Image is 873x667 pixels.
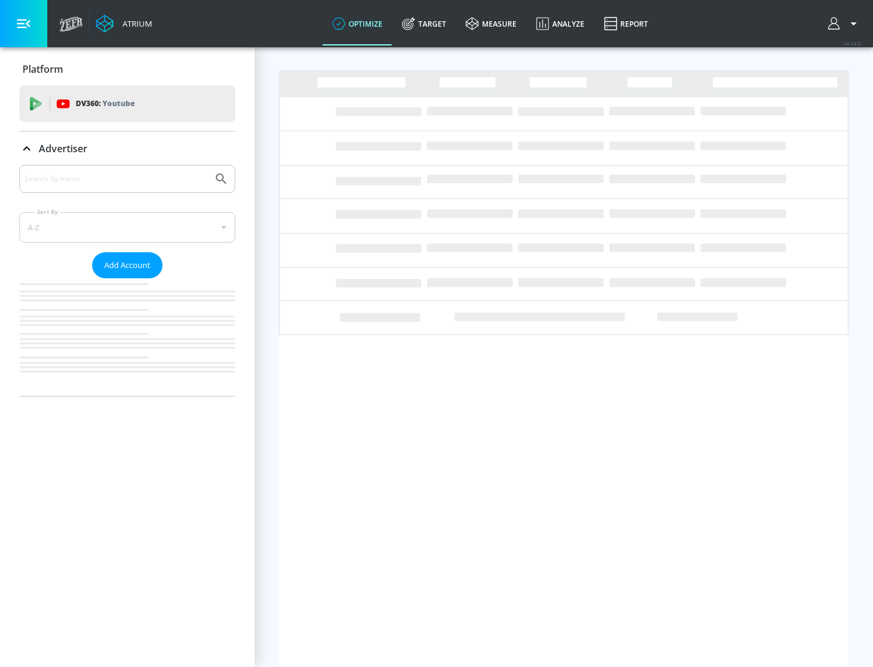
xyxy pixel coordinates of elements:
p: Youtube [102,97,135,110]
a: optimize [323,2,392,45]
a: Analyze [526,2,594,45]
a: Report [594,2,658,45]
a: measure [456,2,526,45]
div: Atrium [118,18,152,29]
div: Advertiser [19,132,235,166]
p: DV360: [76,97,135,110]
button: Add Account [92,252,162,278]
label: Sort By [35,208,61,216]
span: Add Account [104,258,150,272]
div: Advertiser [19,165,235,396]
div: DV360: Youtube [19,85,235,122]
a: Atrium [96,15,152,33]
nav: list of Advertiser [19,278,235,396]
a: Target [392,2,456,45]
div: A-Z [19,212,235,243]
span: v 4.24.0 [844,40,861,47]
div: Platform [19,52,235,86]
p: Advertiser [39,142,87,155]
input: Search by name [24,171,208,187]
p: Platform [22,62,63,76]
